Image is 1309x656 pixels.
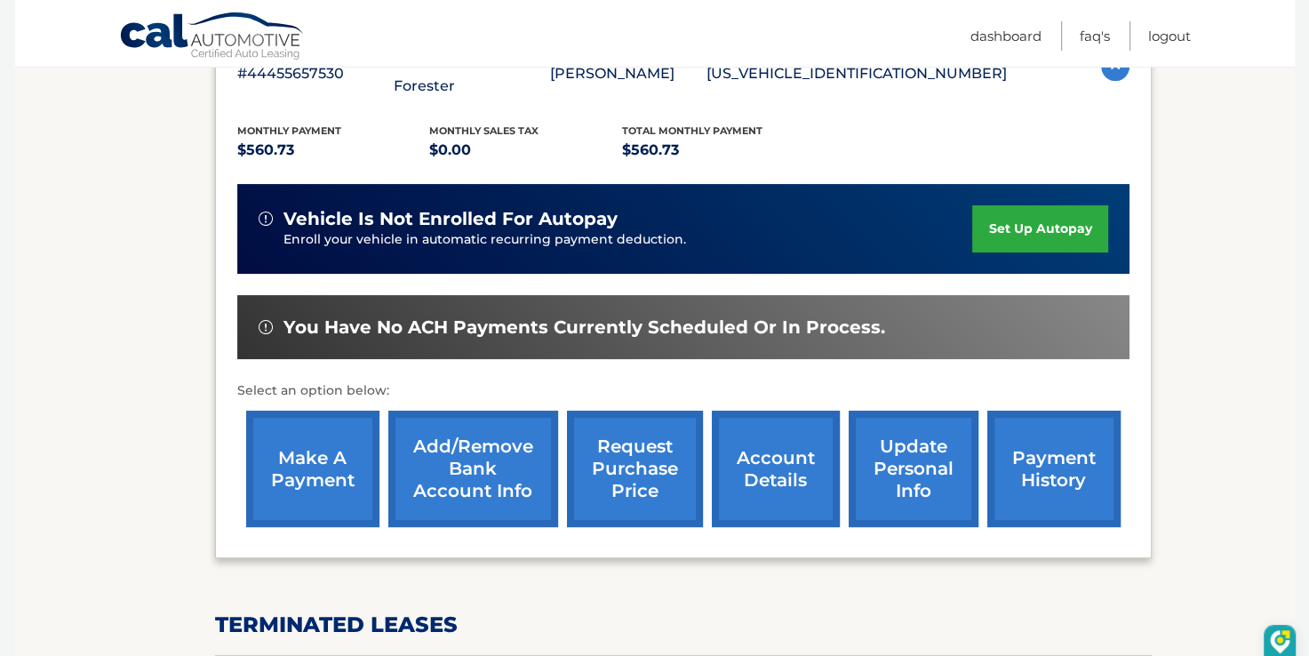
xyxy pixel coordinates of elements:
[1080,21,1110,51] a: FAQ's
[259,320,273,334] img: alert-white.svg
[972,205,1107,252] a: set up autopay
[622,124,762,137] span: Total Monthly Payment
[706,61,1007,86] p: [US_VEHICLE_IDENTIFICATION_NUMBER]
[622,138,815,163] p: $560.73
[1148,21,1191,51] a: Logout
[429,124,539,137] span: Monthly sales Tax
[215,612,1152,638] h2: terminated leases
[970,21,1042,51] a: Dashboard
[283,230,973,250] p: Enroll your vehicle in automatic recurring payment deduction.
[259,212,273,226] img: alert-white.svg
[237,124,341,137] span: Monthly Payment
[246,411,379,527] a: make a payment
[394,49,550,99] p: 2024 Subaru Forester
[1270,630,1290,654] img: DzVsEph+IJtmAAAAAElFTkSuQmCC
[283,208,618,230] span: vehicle is not enrolled for autopay
[429,138,622,163] p: $0.00
[987,411,1121,527] a: payment history
[237,138,430,163] p: $560.73
[119,12,306,63] a: Cal Automotive
[388,411,558,527] a: Add/Remove bank account info
[283,316,885,339] span: You have no ACH payments currently scheduled or in process.
[237,61,394,86] p: #44455657530
[567,411,703,527] a: request purchase price
[550,61,706,86] p: [PERSON_NAME]
[849,411,978,527] a: update personal info
[237,380,1129,402] p: Select an option below:
[712,411,840,527] a: account details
